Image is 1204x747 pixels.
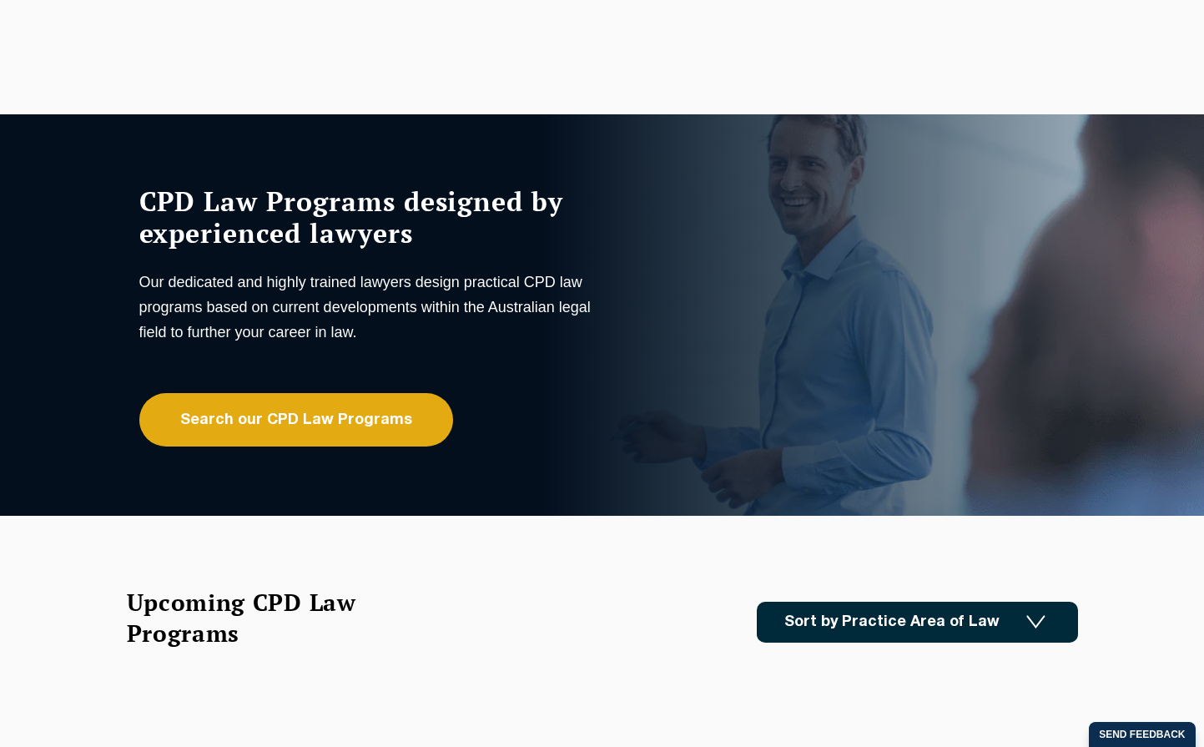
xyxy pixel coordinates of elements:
[139,270,598,345] p: Our dedicated and highly trained lawyers design practical CPD law programs based on current devel...
[1026,615,1045,629] img: Icon
[139,185,598,249] h1: CPD Law Programs designed by experienced lawyers
[757,602,1078,643] a: Sort by Practice Area of Law
[139,393,453,447] a: Search our CPD Law Programs
[127,587,398,649] h2: Upcoming CPD Law Programs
